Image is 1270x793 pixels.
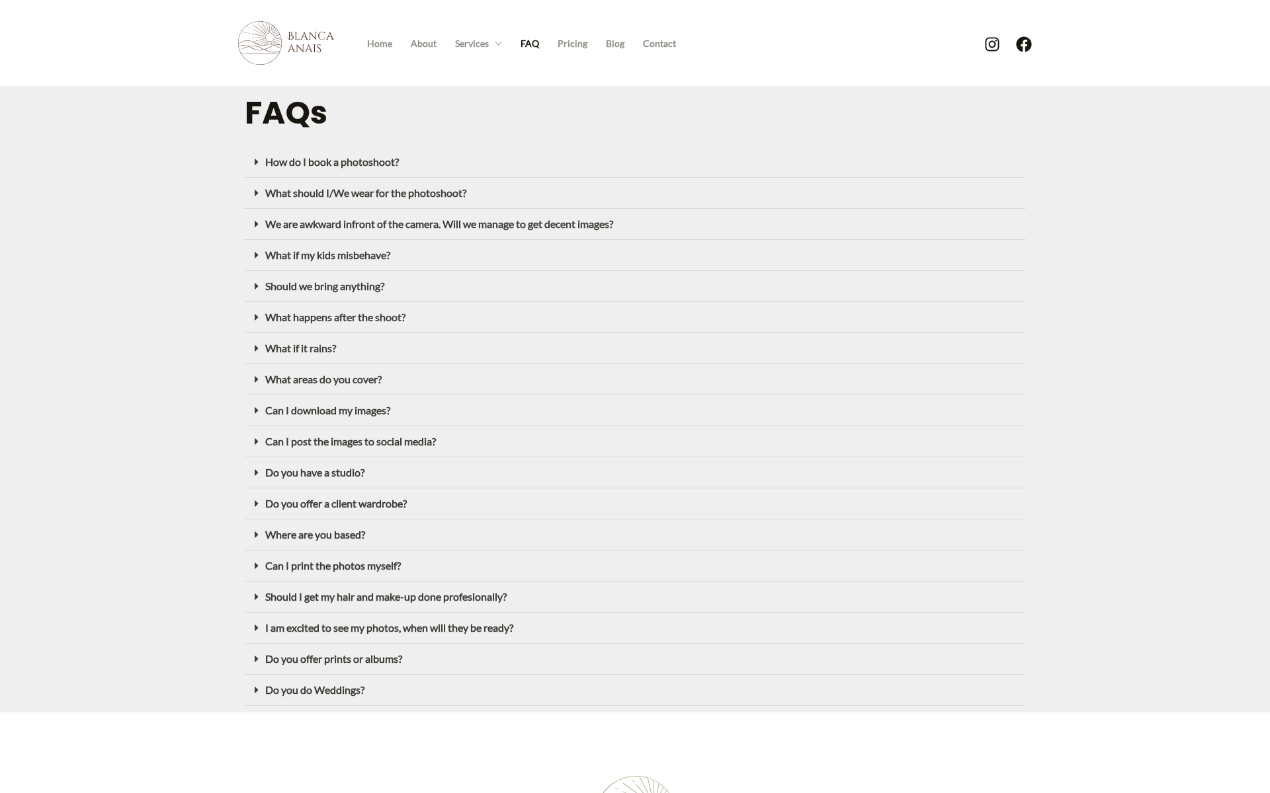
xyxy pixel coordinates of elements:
div: Do you offer a client wardrobe? [245,488,1025,519]
h2: FAQs [245,93,1025,133]
div: I am excited to see my photos, when will they be ready? [245,613,1025,644]
a: What if it rains? [265,342,336,354]
div: Do you do Weddings? [245,675,1025,706]
a: Pricing [548,34,597,54]
a: Do you offer a client wardrobe? [265,497,407,510]
a: Instagram [984,36,1000,52]
div: What happens after the shoot? [245,302,1025,333]
a: What should I/We wear for the photoshoot? [265,186,466,199]
a: FAQ [511,34,548,54]
div: What should I/We wear for the photoshoot? [245,178,1025,209]
div: Should we bring anything? [245,271,1025,302]
div: Should I get my hair and make-up done profesionally? [245,582,1025,613]
div: Do you have a studio? [245,457,1025,488]
div: What if it rains? [245,333,1025,364]
a: What areas do you cover? [265,373,382,385]
a: About [402,34,446,54]
a: I am excited to see my photos, when will they be ready? [265,621,513,634]
a: We are awkward infront of the camera. Will we manage to get decent images? [265,217,613,230]
a: Should we bring anything? [265,280,384,292]
div: What areas do you cover? [245,364,1025,395]
a: How do I book a photoshoot? [265,155,399,168]
div: Can I print the photos myself? [245,550,1025,582]
a: Facebook [1016,36,1032,52]
a: Should I get my hair and make-up done profesionally? [265,590,507,603]
a: Contact [634,34,685,54]
a: Can I print the photos myself? [265,559,401,572]
div: Can I post the images to social media? [245,426,1025,457]
a: Can I post the images to social media? [265,435,436,447]
a: Do you have a studio? [265,466,364,478]
div: Do you offer prints or albums? [245,644,1025,675]
a: Services [446,34,511,54]
img: Blanca Anais Photography [238,21,334,65]
div: What if my kids misbehave? [245,240,1025,271]
div: Can I download my images? [245,395,1025,426]
a: Where are you based? [265,528,365,541]
nav: Site Navigation: Primary [358,33,685,54]
a: Blog [597,34,634,54]
a: What happens after the shoot? [265,311,405,323]
div: Where are you based? [245,519,1025,550]
a: Do you offer prints or albums? [265,652,402,665]
div: How do I book a photoshoot? [245,147,1025,178]
a: Home [358,34,402,54]
a: What if my kids misbehave? [265,248,390,261]
div: We are awkward infront of the camera. Will we manage to get decent images? [245,209,1025,240]
a: Do you do Weddings? [265,683,364,696]
a: Can I download my images? [265,404,390,416]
